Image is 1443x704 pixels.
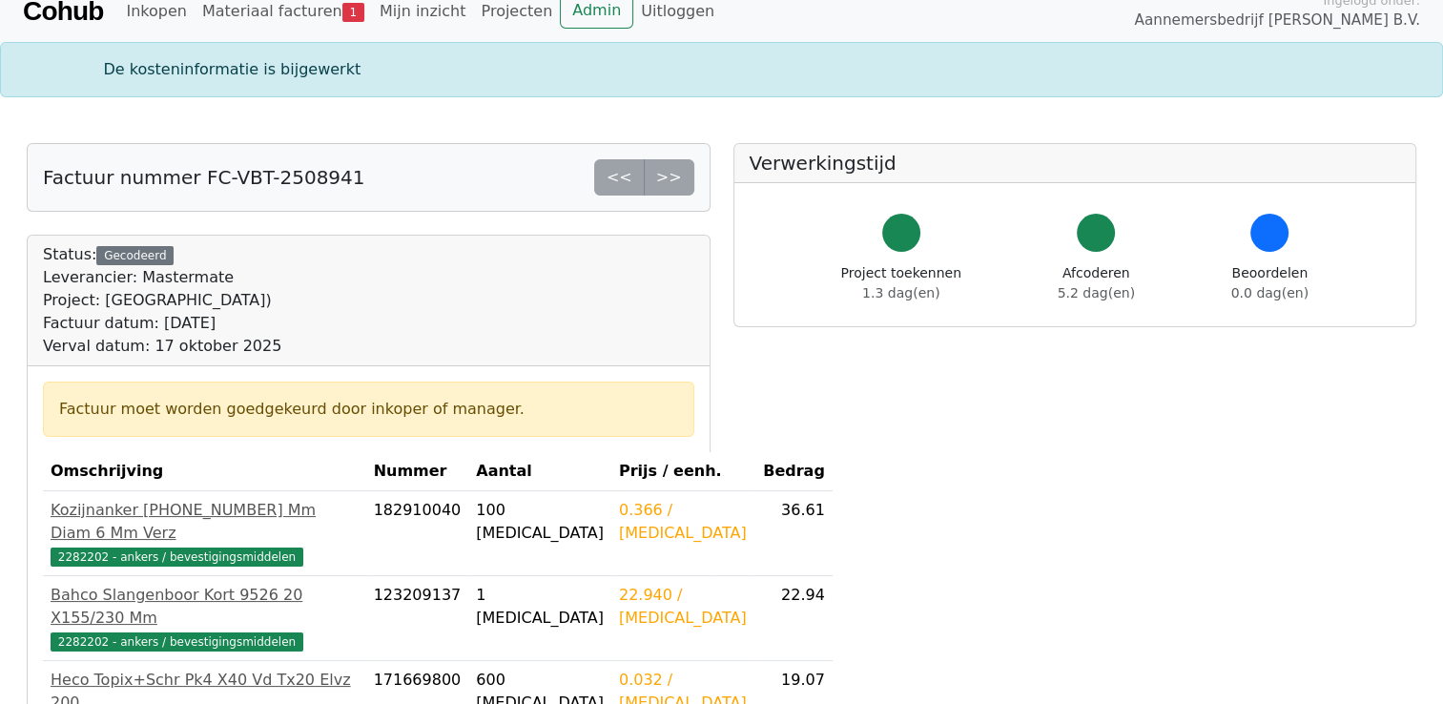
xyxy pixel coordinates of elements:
[619,584,747,630] div: 22.940 / [MEDICAL_DATA]
[51,632,303,652] span: 2282202 - ankers / bevestigingsmiddelen
[43,452,366,491] th: Omschrijving
[750,152,1401,175] h5: Verwerkingstijd
[43,166,364,189] h5: Factuur nummer FC-VBT-2508941
[59,398,678,421] div: Factuur moet worden goedgekeurd door inkoper of manager.
[43,289,281,312] div: Project: [GEOGRAPHIC_DATA])
[43,312,281,335] div: Factuur datum: [DATE]
[51,584,359,652] a: Bahco Slangenboor Kort 9526 20 X155/230 Mm2282202 - ankers / bevestigingsmiddelen
[51,548,303,567] span: 2282202 - ankers / bevestigingsmiddelen
[43,335,281,358] div: Verval datum: 17 oktober 2025
[1058,285,1135,300] span: 5.2 dag(en)
[754,452,833,491] th: Bedrag
[468,452,611,491] th: Aantal
[51,499,359,545] div: Kozijnanker [PHONE_NUMBER] Mm Diam 6 Mm Verz
[1231,285,1309,300] span: 0.0 dag(en)
[862,285,939,300] span: 1.3 dag(en)
[342,3,364,22] span: 1
[366,491,469,576] td: 182910040
[619,499,747,545] div: 0.366 / [MEDICAL_DATA]
[1058,263,1135,303] div: Afcoderen
[611,452,754,491] th: Prijs / eenh.
[1134,10,1420,31] span: Aannemersbedrijf [PERSON_NAME] B.V.
[476,584,604,630] div: 1 [MEDICAL_DATA]
[96,246,174,265] div: Gecodeerd
[93,58,1351,81] div: De kosteninformatie is bijgewerkt
[51,584,359,630] div: Bahco Slangenboor Kort 9526 20 X155/230 Mm
[366,576,469,661] td: 123209137
[841,263,961,303] div: Project toekennen
[51,499,359,568] a: Kozijnanker [PHONE_NUMBER] Mm Diam 6 Mm Verz2282202 - ankers / bevestigingsmiddelen
[43,243,281,358] div: Status:
[43,266,281,289] div: Leverancier: Mastermate
[754,576,833,661] td: 22.94
[366,452,469,491] th: Nummer
[1231,263,1309,303] div: Beoordelen
[754,491,833,576] td: 36.61
[476,499,604,545] div: 100 [MEDICAL_DATA]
